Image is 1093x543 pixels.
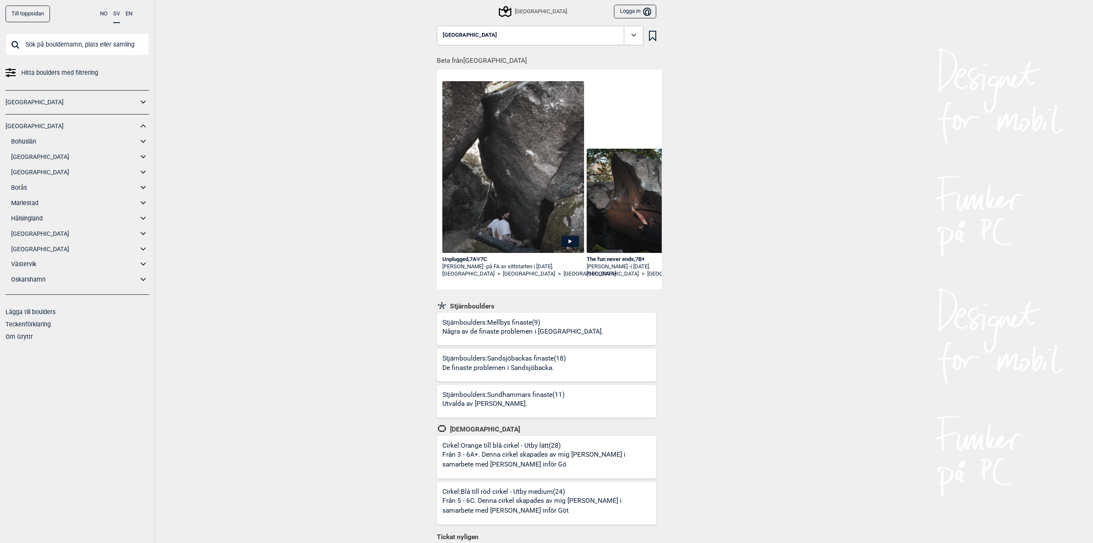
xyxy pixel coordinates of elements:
span: Stjärnboulders [447,302,494,311]
div: Cirkel: Orange till blå cirkel - Utby lätt (28) [442,441,656,478]
button: NO [100,6,108,22]
a: [GEOGRAPHIC_DATA] [442,270,494,278]
div: Stjärnboulders: Sandsjöbackas finaste (18) [442,354,566,382]
a: [GEOGRAPHIC_DATA] [587,270,639,278]
a: Hitta boulders med filtrering [6,67,149,79]
button: EN [126,6,132,22]
button: Logga in [614,5,656,19]
img: Marcello pa Unplugged [442,81,584,253]
div: The fun never ends , 7B+ [587,256,728,263]
a: [GEOGRAPHIC_DATA] [6,120,138,132]
a: Hälsingland [11,212,138,225]
span: på FA av sittstarten i [DATE]. [486,263,553,270]
p: Från 5 - 6C. Denna cirkel skapades av mig [PERSON_NAME] i samarbete med [PERSON_NAME] inför Göt [442,496,654,516]
a: Borås [11,182,138,194]
p: Några av de finaste problemen i [GEOGRAPHIC_DATA]. [442,327,603,337]
a: [GEOGRAPHIC_DATA] [647,270,699,278]
a: Cirkel:Blå till röd cirkel - Utby medium(24)Från 5 - 6C. Denna cirkel skapades av mig [PERSON_NAM... [437,482,656,525]
a: Mariestad [11,197,138,209]
a: [GEOGRAPHIC_DATA] [11,243,138,255]
span: i [DATE]. [631,263,650,270]
a: Cirkel:Orange till blå cirkel - Utby lätt(28)Från 3 - 6A+. Denna cirkel skapades av mig [PERSON_N... [437,436,656,478]
span: > [642,270,645,278]
p: Utvalda av [PERSON_NAME]. [442,399,562,409]
div: [PERSON_NAME] - [587,263,728,270]
div: Cirkel: Blå till röd cirkel - Utby medium (24) [442,487,656,525]
button: [GEOGRAPHIC_DATA] [437,26,643,45]
span: Ψ [476,256,480,262]
a: [GEOGRAPHIC_DATA] [11,228,138,240]
img: Marcello pa The fun never ends [587,149,728,253]
a: [GEOGRAPHIC_DATA] [11,151,138,163]
a: Teckenförklaring [6,321,51,328]
a: Om Gryttr [6,333,33,340]
div: Stjärnboulders: Sundhammars finaste (11) [442,390,564,418]
a: Till toppsidan [6,6,50,22]
a: Stjärnboulders:Sandsjöbackas finaste(18)De finaste problemen i Sandsjöbacka. [437,349,656,382]
p: De finaste problemen i Sandsjöbacka. [442,363,563,373]
span: [DEMOGRAPHIC_DATA] [447,425,520,434]
p: Från 3 - 6A+. Denna cirkel skapades av mig [PERSON_NAME] i samarbete med [PERSON_NAME] inför Gö [442,450,654,470]
a: Stjärnboulders:Sundhammars finaste(11)Utvalda av [PERSON_NAME]. [437,385,656,418]
span: > [497,270,500,278]
a: [GEOGRAPHIC_DATA] [6,96,138,109]
div: Stjärnboulders: Mellbys finaste (9) [442,318,606,346]
h1: Beta från [GEOGRAPHIC_DATA] [437,51,662,66]
div: [PERSON_NAME] - [442,263,584,270]
h1: Tickat nyligen [437,533,656,542]
a: Oskarshamn [11,273,138,286]
a: [GEOGRAPHIC_DATA] [503,270,555,278]
div: [GEOGRAPHIC_DATA] [500,6,567,17]
a: [GEOGRAPHIC_DATA] [564,270,616,278]
button: SV [113,6,120,23]
a: Västervik [11,258,138,270]
div: Unplugged , 7A 7C [442,256,584,263]
a: Bohuslän [11,135,138,148]
input: Sök på bouldernamn, plats eller samling [6,33,149,56]
span: Hitta boulders med filtrering [21,67,98,79]
a: Lägga till boulders [6,308,56,315]
span: [GEOGRAPHIC_DATA] [443,32,497,38]
a: [GEOGRAPHIC_DATA] [11,166,138,179]
span: > [558,270,561,278]
a: Stjärnboulders:Mellbys finaste(9)Några av de finaste problemen i [GEOGRAPHIC_DATA]. [437,313,656,346]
